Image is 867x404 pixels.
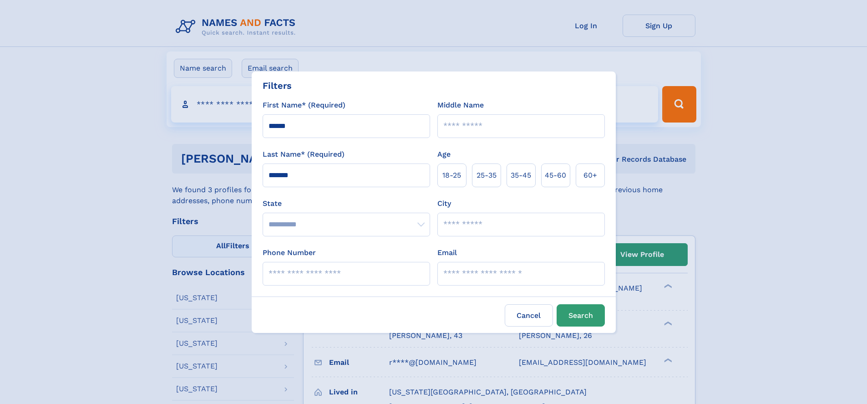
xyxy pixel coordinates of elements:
[442,170,461,181] span: 18‑25
[437,198,451,209] label: City
[263,100,345,111] label: First Name* (Required)
[505,304,553,327] label: Cancel
[545,170,566,181] span: 45‑60
[511,170,531,181] span: 35‑45
[263,247,316,258] label: Phone Number
[437,149,451,160] label: Age
[477,170,497,181] span: 25‑35
[583,170,597,181] span: 60+
[263,149,345,160] label: Last Name* (Required)
[263,79,292,92] div: Filters
[557,304,605,327] button: Search
[437,247,457,258] label: Email
[263,198,430,209] label: State
[437,100,484,111] label: Middle Name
